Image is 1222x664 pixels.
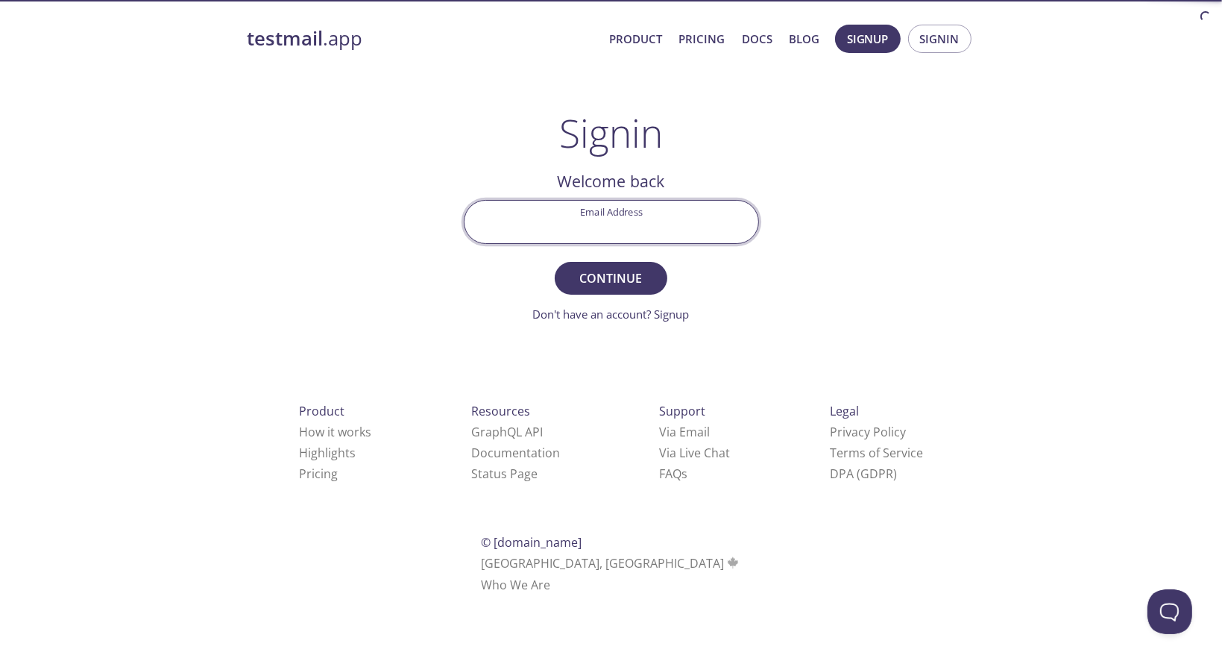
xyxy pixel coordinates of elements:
[830,445,923,461] a: Terms of Service
[299,445,356,461] a: Highlights
[299,466,338,482] a: Pricing
[679,29,725,48] a: Pricing
[248,25,324,51] strong: testmail
[1147,589,1192,634] iframe: Help Scout Beacon - Open
[789,29,819,48] a: Blog
[248,26,598,51] a: testmail.app
[659,466,687,482] a: FAQ
[299,403,344,419] span: Product
[847,29,889,48] span: Signup
[571,268,650,289] span: Continue
[742,29,772,48] a: Docs
[659,424,710,440] a: Via Email
[830,466,897,482] a: DPA (GDPR)
[533,307,690,322] a: Don't have an account? Signup
[481,534,582,551] span: © [DOMAIN_NAME]
[681,466,687,482] span: s
[471,424,543,440] a: GraphQL API
[471,403,530,419] span: Resources
[830,424,906,440] a: Privacy Policy
[299,424,371,440] a: How it works
[471,445,560,461] a: Documentation
[659,403,705,419] span: Support
[481,555,741,571] span: [GEOGRAPHIC_DATA], [GEOGRAPHIC_DATA]
[830,403,859,419] span: Legal
[835,25,901,53] button: Signup
[555,262,667,295] button: Continue
[610,29,663,48] a: Product
[481,577,550,593] a: Who We Are
[559,110,663,155] h1: Signin
[920,29,960,48] span: Signin
[908,25,971,53] button: Signin
[659,445,730,461] a: Via Live Chat
[464,169,759,194] h2: Welcome back
[471,466,538,482] a: Status Page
